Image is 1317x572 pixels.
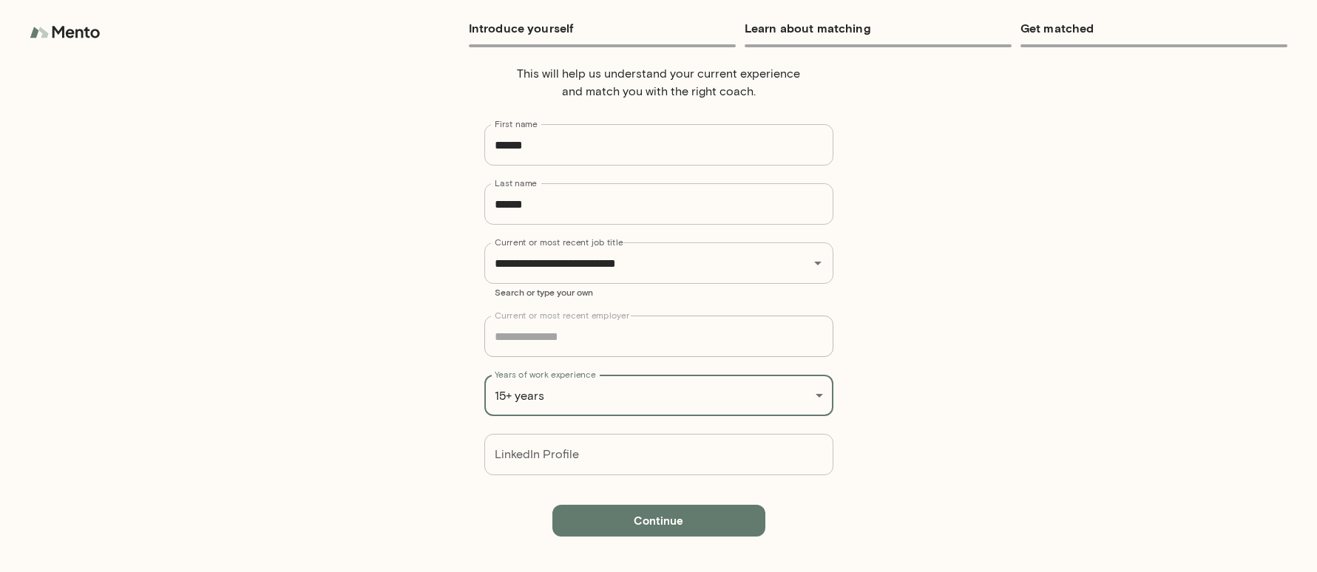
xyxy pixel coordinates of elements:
img: logo [30,18,104,47]
label: Current or most recent employer [495,309,629,321]
label: Years of work experience [495,368,596,381]
p: Search or type your own [495,286,823,298]
label: First name [495,118,538,130]
label: Current or most recent job title [495,236,623,248]
button: Continue [552,505,765,536]
h6: Introduce yourself [469,18,736,38]
label: Last name [495,177,537,189]
p: This will help us understand your current experience and match you with the right coach. [511,65,807,101]
div: 15+ years [484,375,833,416]
button: Open [808,253,828,273]
h6: Get matched [1020,18,1287,38]
h6: Learn about matching [745,18,1012,38]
